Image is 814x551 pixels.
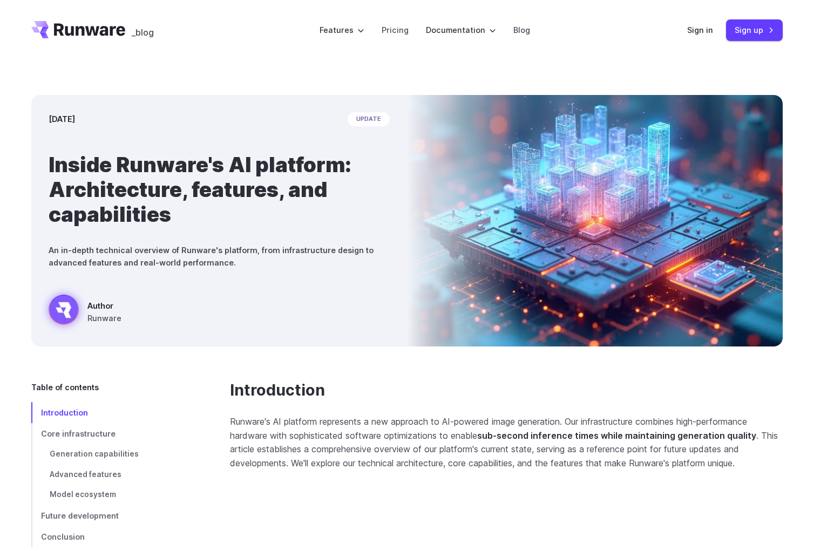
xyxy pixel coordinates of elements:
[132,28,154,37] span: _blog
[50,490,116,499] span: Model ecosystem
[49,152,390,227] h1: Inside Runware's AI platform: Architecture, features, and capabilities
[49,244,390,269] p: An in-depth technical overview of Runware's platform, from infrastructure design to advanced feat...
[31,526,195,547] a: Conclusion
[31,402,195,423] a: Introduction
[41,408,88,417] span: Introduction
[320,24,364,36] label: Features
[31,485,195,505] a: Model ecosystem
[87,300,121,312] span: Author
[50,450,139,458] span: Generation capabilities
[49,295,121,329] a: A futuristic holographic city glowing blue and orange, emerging from a computer chip Author Runware
[41,532,85,541] span: Conclusion
[726,19,783,40] a: Sign up
[407,95,783,346] img: A futuristic holographic city glowing blue and orange, emerging from a computer chip
[31,21,125,38] a: Go to /
[87,312,121,324] span: Runware
[31,381,99,393] span: Table of contents
[41,429,116,438] span: Core infrastructure
[687,24,713,36] a: Sign in
[50,470,121,479] span: Advanced features
[426,24,496,36] label: Documentation
[49,113,75,125] time: [DATE]
[477,430,756,441] strong: sub-second inference times while maintaining generation quality
[41,511,119,520] span: Future development
[513,24,530,36] a: Blog
[132,21,154,38] a: _blog
[31,444,195,465] a: Generation capabilities
[31,465,195,485] a: Advanced features
[382,24,409,36] a: Pricing
[31,505,195,526] a: Future development
[348,112,390,126] span: update
[230,415,783,470] p: Runware's AI platform represents a new approach to AI-powered image generation. Our infrastructur...
[31,423,195,444] a: Core infrastructure
[230,381,325,400] a: Introduction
